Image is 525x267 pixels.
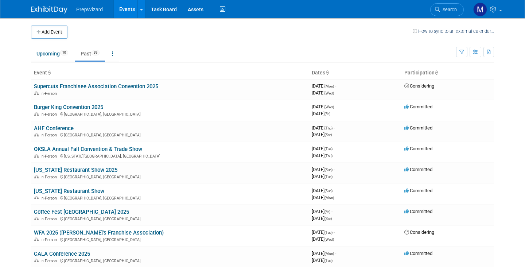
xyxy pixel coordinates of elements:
[34,175,39,178] img: In-Person Event
[413,28,494,34] a: How to sync to an external calendar...
[404,229,434,235] span: Considering
[325,70,329,76] a: Sort by Start Date
[324,231,332,235] span: (Tue)
[40,175,59,179] span: In-Person
[334,146,335,151] span: -
[34,236,306,242] div: [GEOGRAPHIC_DATA], [GEOGRAPHIC_DATA]
[404,146,432,151] span: Committed
[34,196,39,200] img: In-Person Event
[34,188,104,194] a: [US_STATE] Restaurant Show
[40,112,59,117] span: In-Person
[34,217,39,220] img: In-Person Event
[324,210,330,214] span: (Fri)
[312,174,332,179] span: [DATE]
[34,146,142,152] a: OKSLA Annual Fall Convention & Trade Show
[40,154,59,159] span: In-Person
[40,259,59,263] span: In-Person
[312,104,336,109] span: [DATE]
[324,112,330,116] span: (Fri)
[40,217,59,221] span: In-Person
[34,167,117,173] a: [US_STATE] Restaurant Show 2025
[473,3,487,16] img: Matt Sanders
[34,111,306,117] div: [GEOGRAPHIC_DATA], [GEOGRAPHIC_DATA]
[324,126,332,130] span: (Thu)
[401,67,494,79] th: Participation
[331,209,332,214] span: -
[34,258,306,263] div: [GEOGRAPHIC_DATA], [GEOGRAPHIC_DATA]
[312,111,330,116] span: [DATE]
[312,188,335,193] span: [DATE]
[312,195,334,200] span: [DATE]
[312,153,332,158] span: [DATE]
[92,50,100,55] span: 39
[334,125,335,131] span: -
[404,125,432,131] span: Committed
[334,167,335,172] span: -
[404,188,432,193] span: Committed
[34,154,39,158] img: In-Person Event
[34,251,90,257] a: CALA Conference 2025
[324,175,332,179] span: (Tue)
[312,83,336,89] span: [DATE]
[34,104,103,111] a: Burger King Convention 2025
[404,104,432,109] span: Committed
[34,132,306,138] div: [GEOGRAPHIC_DATA], [GEOGRAPHIC_DATA]
[334,188,335,193] span: -
[34,112,39,116] img: In-Person Event
[60,50,68,55] span: 10
[34,216,306,221] div: [GEOGRAPHIC_DATA], [GEOGRAPHIC_DATA]
[435,70,438,76] a: Sort by Participation Type
[404,209,432,214] span: Committed
[40,237,59,242] span: In-Person
[335,83,336,89] span: -
[334,229,335,235] span: -
[324,133,332,137] span: (Sat)
[312,90,334,96] span: [DATE]
[312,258,332,263] span: [DATE]
[335,104,336,109] span: -
[324,147,332,151] span: (Tue)
[312,236,334,242] span: [DATE]
[312,132,332,137] span: [DATE]
[34,209,129,215] a: Coffee Fest [GEOGRAPHIC_DATA] 2025
[312,146,335,151] span: [DATE]
[324,237,334,241] span: (Wed)
[404,251,432,256] span: Committed
[34,83,158,90] a: Supercuts Franchisee Association Convention 2025
[324,154,332,158] span: (Thu)
[312,216,332,221] span: [DATE]
[40,91,59,96] span: In-Person
[404,83,434,89] span: Considering
[312,167,335,172] span: [DATE]
[31,47,74,61] a: Upcoming10
[335,251,336,256] span: -
[40,133,59,138] span: In-Person
[324,91,334,95] span: (Wed)
[75,47,105,61] a: Past39
[404,167,432,172] span: Committed
[31,67,309,79] th: Event
[312,229,335,235] span: [DATE]
[34,133,39,136] img: In-Person Event
[34,237,39,241] img: In-Person Event
[76,7,103,12] span: PrepWizard
[312,209,332,214] span: [DATE]
[324,105,334,109] span: (Wed)
[324,196,334,200] span: (Mon)
[31,6,67,13] img: ExhibitDay
[34,91,39,95] img: In-Person Event
[34,229,164,236] a: WFA 2025 ([PERSON_NAME]'s Franchise Association)
[34,153,306,159] div: [US_STATE][GEOGRAPHIC_DATA], [GEOGRAPHIC_DATA]
[312,125,335,131] span: [DATE]
[324,84,334,88] span: (Mon)
[324,259,332,263] span: (Tue)
[324,168,332,172] span: (Sun)
[31,26,67,39] button: Add Event
[40,196,59,201] span: In-Person
[34,125,74,132] a: AHF Conference
[324,189,332,193] span: (Sun)
[47,70,51,76] a: Sort by Event Name
[430,3,464,16] a: Search
[309,67,401,79] th: Dates
[34,174,306,179] div: [GEOGRAPHIC_DATA], [GEOGRAPHIC_DATA]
